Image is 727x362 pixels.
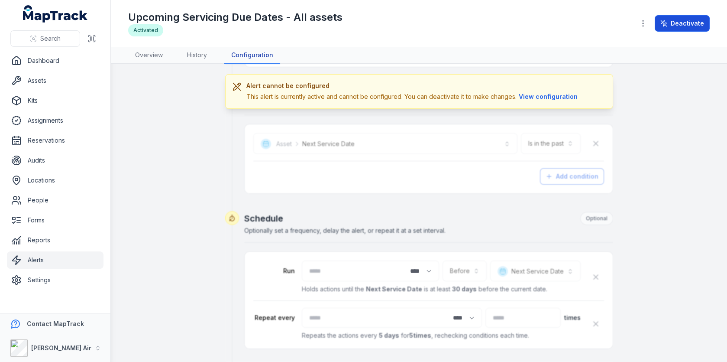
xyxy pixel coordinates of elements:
a: Alerts [7,251,103,269]
h1: Upcoming Servicing Due Dates - All assets [128,10,342,24]
a: History [180,47,214,64]
a: Reports [7,232,103,249]
a: Dashboard [7,52,103,69]
a: Assets [7,72,103,89]
a: Reservations [7,132,103,149]
a: Overview [128,47,170,64]
a: Assignments [7,112,103,129]
button: Deactivate [655,15,710,32]
span: Search [40,34,61,43]
a: MapTrack [23,5,88,23]
div: This alert is currently active and cannot be configured. You can deactivate it to make changes. [246,92,580,101]
a: Audits [7,152,103,169]
strong: [PERSON_NAME] Air [31,344,91,352]
a: Kits [7,92,103,109]
strong: Contact MapTrack [27,320,84,327]
a: Settings [7,271,103,289]
button: Search [10,30,80,47]
a: Locations [7,172,103,189]
a: Forms [7,212,103,229]
a: People [7,192,103,209]
div: Activated [128,24,163,36]
button: View configuration [517,92,580,101]
h3: Alert cannot be configured [246,82,580,90]
a: Configuration [224,47,280,64]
